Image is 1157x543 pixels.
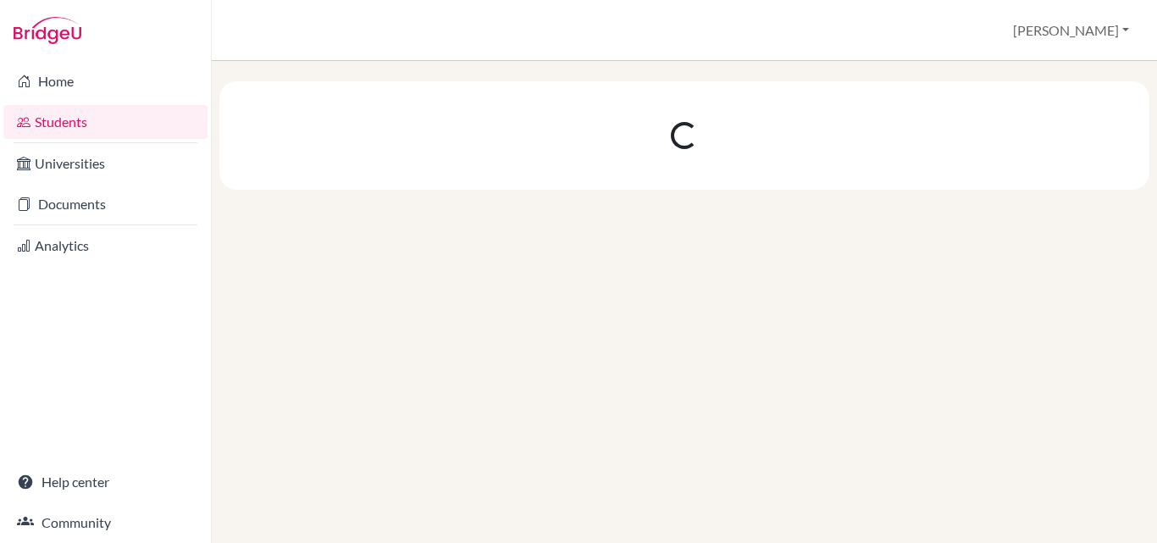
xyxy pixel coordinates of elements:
a: Students [3,105,208,139]
a: Universities [3,147,208,180]
a: Documents [3,187,208,221]
a: Help center [3,465,208,499]
a: Analytics [3,229,208,263]
a: Home [3,64,208,98]
img: Bridge-U [14,17,81,44]
button: [PERSON_NAME] [1005,14,1137,47]
a: Community [3,506,208,540]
